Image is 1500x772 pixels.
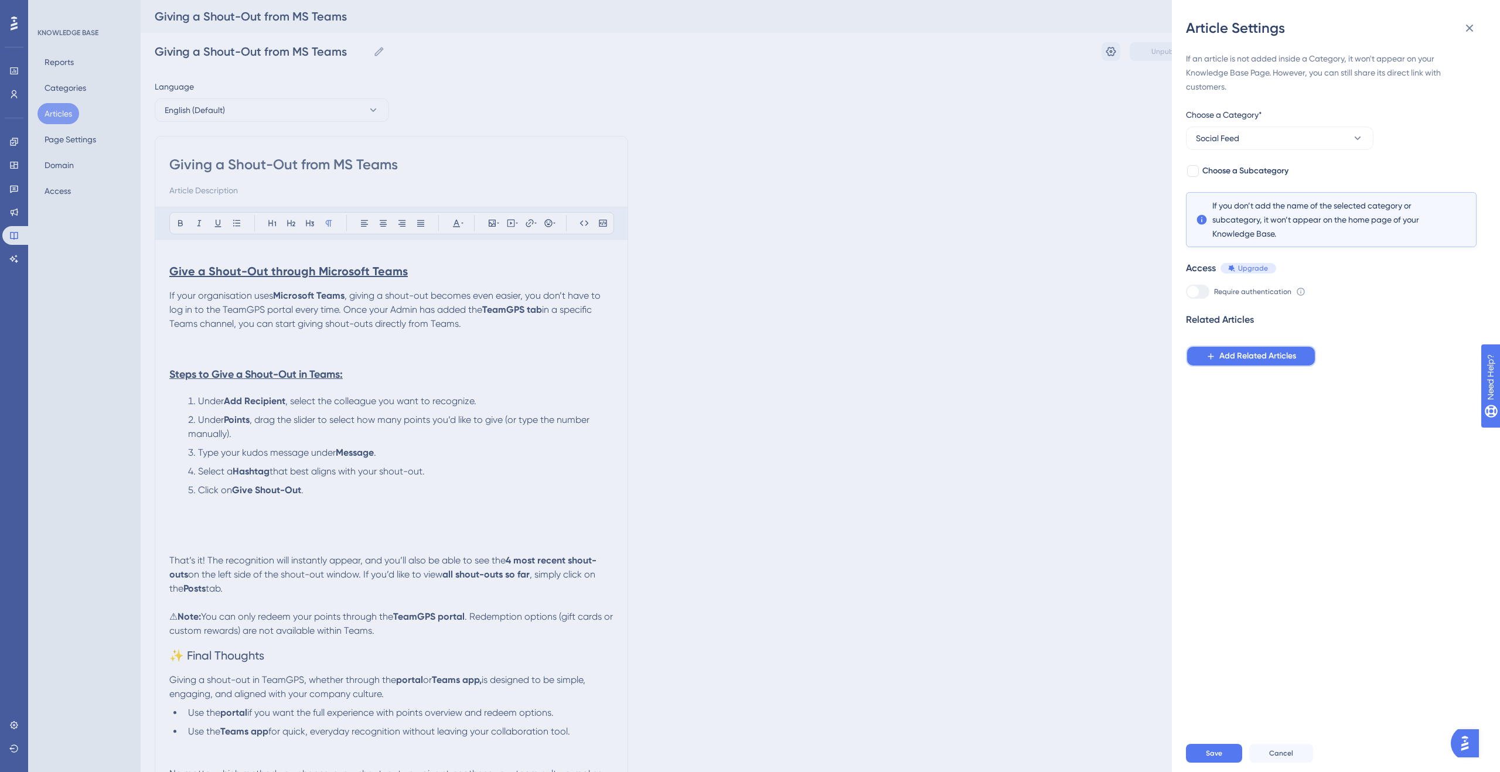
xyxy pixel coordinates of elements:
[1214,287,1291,296] span: Require authentication
[1451,726,1486,761] iframe: UserGuiding AI Assistant Launcher
[1186,261,1216,275] div: Access
[1219,349,1296,363] span: Add Related Articles
[1249,744,1313,763] button: Cancel
[1206,749,1222,758] span: Save
[28,3,73,17] span: Need Help?
[1269,749,1293,758] span: Cancel
[1186,313,1254,327] div: Related Articles
[1202,164,1288,178] span: Choose a Subcategory
[1186,19,1486,37] div: Article Settings
[1186,52,1477,94] div: If an article is not added inside a Category, it won't appear on your Knowledge Base Page. Howeve...
[1196,131,1239,145] span: Social Feed
[1186,108,1262,122] span: Choose a Category*
[1186,127,1373,150] button: Social Feed
[1238,264,1268,273] span: Upgrade
[1186,346,1316,367] button: Add Related Articles
[1212,199,1450,241] span: If you don’t add the name of the selected category or subcategory, it won’t appear on the home pa...
[1186,744,1242,763] button: Save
